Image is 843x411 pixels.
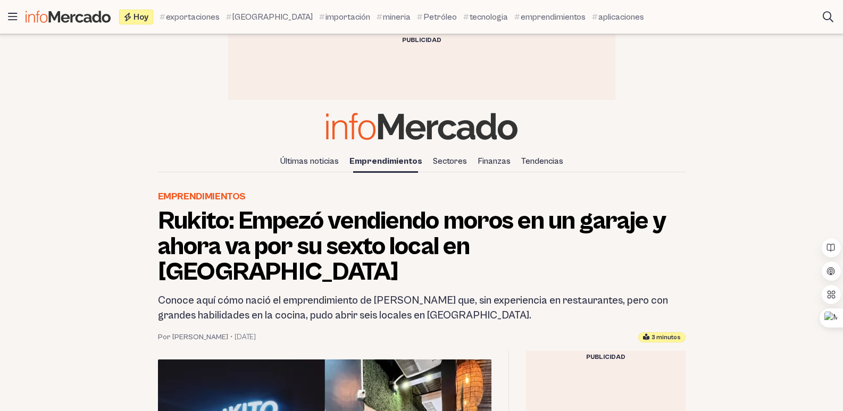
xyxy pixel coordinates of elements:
[133,13,148,21] span: Hoy
[526,351,686,364] div: Publicidad
[517,152,567,170] a: Tendencias
[158,208,686,285] h1: Rukito: Empezó vendiendo moros en un garaje y ahora va por su sexto local en [GEOGRAPHIC_DATA]
[230,332,232,342] span: •
[383,11,411,23] span: mineria
[325,11,370,23] span: importación
[276,152,343,170] a: Últimas noticias
[158,189,246,204] a: Emprendimientos
[514,11,586,23] a: emprendimientos
[228,49,615,97] iframe: Advertisement
[429,152,471,170] a: Sectores
[166,11,220,23] span: exportaciones
[228,34,615,47] div: Publicidad
[158,293,686,323] h2: Conoce aquí cómo nació el emprendimiento de [PERSON_NAME] que, sin experiencia en restaurantes, p...
[26,11,111,23] img: Infomercado Ecuador logo
[521,11,586,23] span: emprendimientos
[226,11,313,23] a: [GEOGRAPHIC_DATA]
[470,11,508,23] span: tecnologia
[345,152,427,170] a: Emprendimientos
[235,332,256,342] time: 14 julio, 2023 12:04
[326,113,518,140] img: Infomercado Ecuador logo
[417,11,457,23] a: Petróleo
[473,152,515,170] a: Finanzas
[423,11,457,23] span: Petróleo
[158,332,228,342] a: Por [PERSON_NAME]
[598,11,644,23] span: aplicaciones
[319,11,370,23] a: importación
[160,11,220,23] a: exportaciones
[638,332,686,342] div: Tiempo estimado de lectura: 3 minutos
[463,11,508,23] a: tecnologia
[232,11,313,23] span: [GEOGRAPHIC_DATA]
[592,11,644,23] a: aplicaciones
[377,11,411,23] a: mineria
